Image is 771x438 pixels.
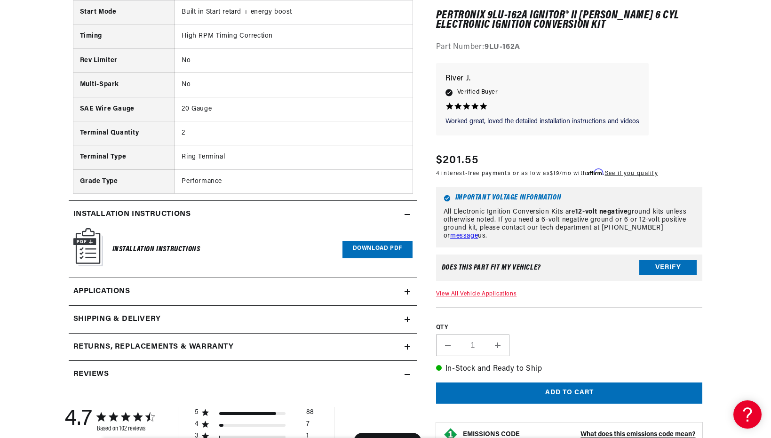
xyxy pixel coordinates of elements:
p: River J. [445,72,639,86]
td: No [175,48,413,72]
td: High RPM Timing Correction [175,24,413,48]
h1: PerTronix 9LU-162A Ignitor® II [PERSON_NAME] 6 cyl Electronic Ignition Conversion Kit [436,11,703,30]
span: Affirm [587,169,603,176]
div: 5 star by 88 reviews [195,408,314,420]
p: In-Stock and Ready to Ship [436,363,703,375]
p: All Electronic Ignition Conversion Kits are ground kits unless otherwise noted. If you need a 6-v... [444,208,695,240]
strong: 9LU-162A [485,44,520,51]
div: 5 [195,408,199,417]
th: Multi-Spark [73,73,175,97]
img: Instruction Manual [73,228,103,266]
h2: Shipping & Delivery [73,313,161,326]
strong: 12-volt negative [575,208,628,215]
strong: What does this emissions code mean? [580,431,695,438]
div: Does This part fit My vehicle? [442,264,541,272]
th: Terminal Quantity [73,121,175,145]
a: View All Vehicle Applications [436,292,517,297]
div: 7 [306,420,310,432]
span: Verified Buyer [457,88,498,98]
a: Download PDF [342,241,413,258]
a: See if you qualify - Learn more about Affirm Financing (opens in modal) [605,171,658,177]
summary: Shipping & Delivery [69,306,417,333]
th: Rev Limiter [73,48,175,72]
button: Add to cart [436,383,703,404]
div: 4 star by 7 reviews [195,420,314,432]
div: 4 [195,420,199,429]
h6: Installation Instructions [112,243,200,256]
span: $201.55 [436,152,478,169]
div: 88 [306,408,314,420]
a: Applications [69,278,417,306]
td: 2 [175,121,413,145]
th: Timing [73,24,175,48]
button: Verify [639,261,697,276]
div: 4.7 [64,407,92,432]
summary: Reviews [69,361,417,388]
summary: Returns, Replacements & Warranty [69,334,417,361]
div: Part Number: [436,42,703,54]
summary: Installation instructions [69,201,417,228]
p: Worked great, loved the detailed installation instructions and videos [445,117,639,127]
th: SAE Wire Gauge [73,97,175,121]
td: Built in Start retard + energy boost [175,0,413,24]
td: 20 Gauge [175,97,413,121]
th: Start Mode [73,0,175,24]
th: Grade Type [73,169,175,193]
th: Terminal Type [73,145,175,169]
h2: Returns, Replacements & Warranty [73,341,234,353]
td: Ring Terminal [175,145,413,169]
span: $19 [550,171,559,177]
p: 4 interest-free payments or as low as /mo with . [436,169,658,178]
h6: Important Voltage Information [444,195,695,202]
a: message [450,232,478,239]
div: Based on 102 reviews [97,425,154,432]
td: No [175,73,413,97]
label: QTY [436,324,703,332]
strong: EMISSIONS CODE [463,431,520,438]
h2: Reviews [73,368,109,381]
td: Performance [175,169,413,193]
span: Applications [73,286,130,298]
h2: Installation instructions [73,208,191,221]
